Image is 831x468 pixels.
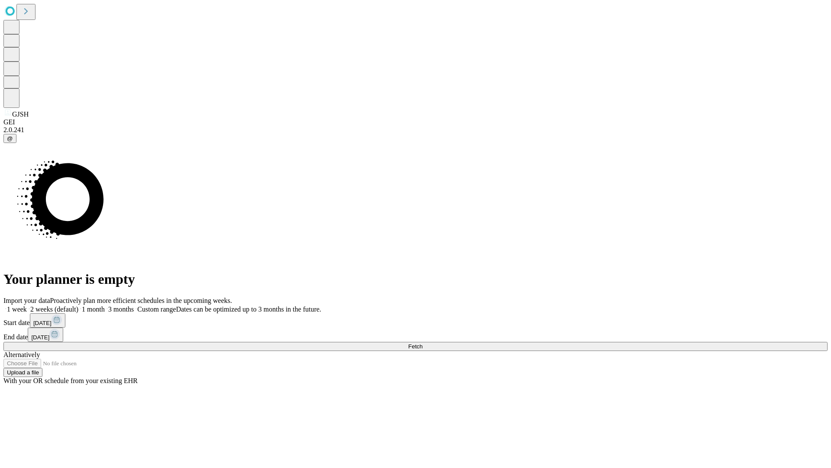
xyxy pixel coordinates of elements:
div: 2.0.241 [3,126,828,134]
span: @ [7,135,13,142]
span: 3 months [108,305,134,313]
span: 1 week [7,305,27,313]
button: [DATE] [28,328,63,342]
span: With your OR schedule from your existing EHR [3,377,138,384]
div: End date [3,328,828,342]
div: GEI [3,118,828,126]
span: Proactively plan more efficient schedules in the upcoming weeks. [50,297,232,304]
span: Custom range [137,305,176,313]
span: 1 month [82,305,105,313]
button: @ [3,134,16,143]
span: [DATE] [31,334,49,341]
h1: Your planner is empty [3,271,828,287]
span: Alternatively [3,351,40,358]
span: Dates can be optimized up to 3 months in the future. [176,305,321,313]
span: Import your data [3,297,50,304]
span: Fetch [408,343,422,350]
button: Upload a file [3,368,42,377]
div: Start date [3,313,828,328]
button: [DATE] [30,313,65,328]
span: 2 weeks (default) [30,305,78,313]
span: [DATE] [33,320,52,326]
button: Fetch [3,342,828,351]
span: GJSH [12,110,29,118]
